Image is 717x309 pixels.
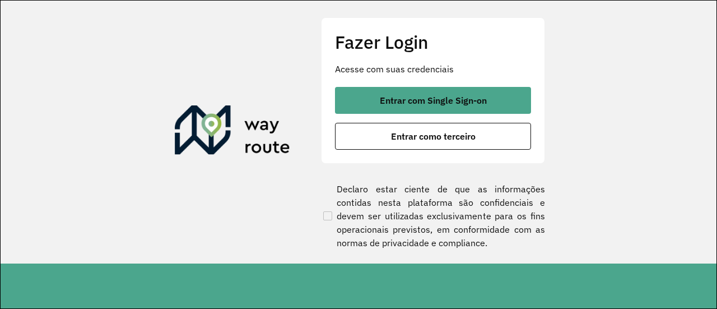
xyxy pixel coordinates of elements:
h2: Fazer Login [335,31,531,53]
span: Entrar como terceiro [391,132,476,141]
span: Entrar com Single Sign-on [380,96,487,105]
button: button [335,87,531,114]
img: Roteirizador AmbevTech [175,105,290,159]
button: button [335,123,531,150]
label: Declaro estar ciente de que as informações contidas nesta plataforma são confidenciais e devem se... [321,182,545,250]
p: Acesse com suas credenciais [335,62,531,76]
